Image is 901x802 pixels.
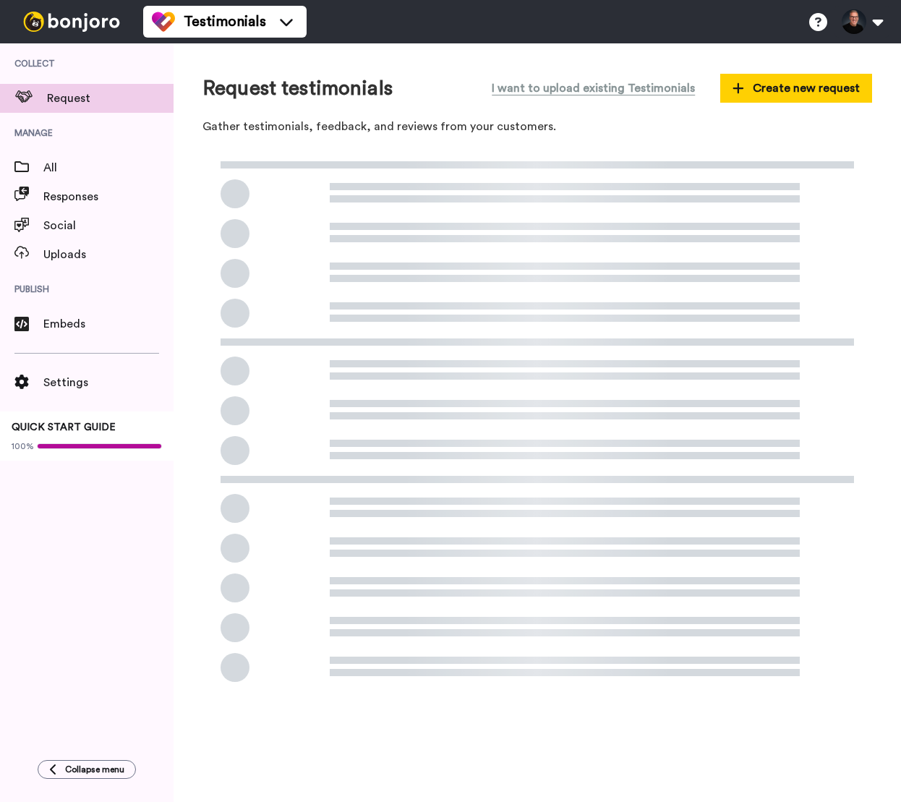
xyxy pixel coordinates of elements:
button: Create new request [720,74,872,103]
span: Social [43,217,174,234]
h1: Request testimonials [202,77,393,100]
span: Collapse menu [65,764,124,775]
p: Gather testimonials, feedback, and reviews from your customers. [202,119,872,135]
span: Responses [43,188,174,205]
span: Create new request [733,80,860,97]
img: bj-logo-header-white.svg [17,12,126,32]
span: 100% [12,440,34,452]
span: QUICK START GUIDE [12,422,116,432]
button: Collapse menu [38,760,136,779]
img: tm-color.svg [152,10,175,33]
span: I want to upload existing Testimonials [492,80,695,97]
span: All [43,159,174,176]
span: Embeds [43,315,174,333]
span: Request [47,90,174,107]
span: Uploads [43,246,174,263]
button: I want to upload existing Testimonials [481,72,706,104]
span: Testimonials [184,12,266,32]
span: Settings [43,374,174,391]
